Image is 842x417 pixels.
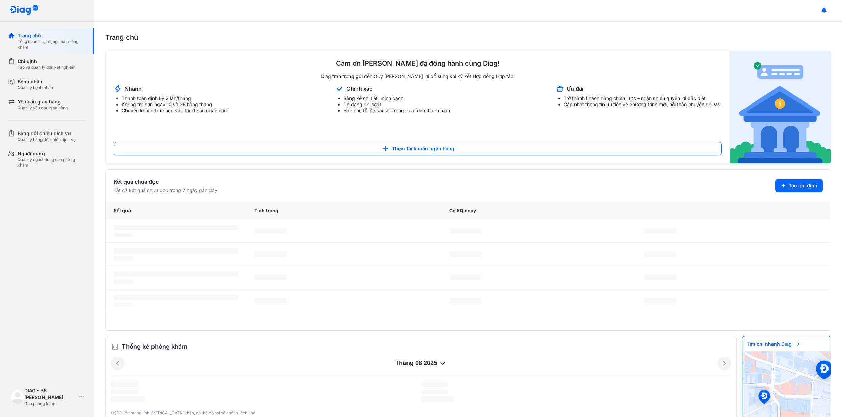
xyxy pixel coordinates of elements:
li: Dễ dàng đối soát [343,101,450,108]
div: Bảng đối chiếu dịch vụ [18,130,76,137]
div: Chủ phòng khám [24,401,77,406]
div: Tạo và quản lý đơn xét nghiệm [18,65,76,70]
div: Tất cả kết quả chưa đọc trong 7 ngày gần đây [114,187,217,194]
span: ‌ [449,275,482,280]
img: account-announcement [730,51,831,163]
span: ‌ [114,233,133,237]
span: ‌ [644,251,676,257]
span: ‌ [114,225,238,230]
span: ‌ [449,228,482,234]
span: ‌ [114,279,133,284]
img: account-announcement [335,85,344,93]
div: Ưu đãi [567,85,583,92]
div: Trang chủ [105,32,831,42]
div: Cảm ơn [PERSON_NAME] đã đồng hành cùng Diag! [114,59,722,68]
li: Chuyển khoản trực tiếp vào tài khoản ngân hàng [122,108,230,114]
span: ‌ [421,390,448,394]
span: ‌ [449,251,482,257]
div: Diag trân trọng gửi đến Quý [PERSON_NAME] lợi bổ sung khi ký kết Hợp đồng Hợp tác: [114,73,722,79]
div: Chính xác [346,85,372,92]
span: ‌ [254,298,287,303]
div: Chỉ định [18,58,76,65]
img: order.5a6da16c.svg [111,342,119,351]
span: ‌ [111,390,138,394]
span: ‌ [114,248,238,254]
div: Người dùng [18,150,86,157]
span: ‌ [111,382,138,387]
span: ‌ [114,295,238,300]
span: Tìm chi nhánh Diag [742,336,805,351]
span: Tạo chỉ định [789,182,817,189]
div: Kết quả [106,202,246,219]
img: account-announcement [556,85,564,93]
div: DIAG - BS [PERSON_NAME] [24,387,77,401]
div: Quản lý bệnh nhân [18,85,53,90]
button: Thêm tài khoản ngân hàng [114,142,722,155]
div: Quản lý bảng đối chiếu dịch vụ [18,137,76,142]
span: ‌ [421,382,448,387]
img: logo [9,5,38,16]
div: Quản lý người dùng của phòng khám [18,157,86,168]
div: Trang chủ [18,32,86,39]
span: ‌ [449,298,482,303]
span: Thống kê phòng khám [122,342,187,351]
li: Không trễ hơn ngày 10 và 25 hàng tháng [122,101,230,108]
div: Bệnh nhân [18,78,53,85]
li: Bảng kê chi tiết, minh bạch [343,95,450,101]
span: ‌ [254,275,287,280]
span: ‌ [114,271,238,277]
li: Hạn chế tối đa sai sót trong quá trình thanh toán [343,108,450,114]
span: ‌ [114,303,133,307]
div: Quản lý yêu cầu giao hàng [18,105,68,111]
div: (*)Dữ liệu mang tính [MEDICAL_DATA] khảo, có thể có sai số chênh lệch nhỏ. [111,410,731,416]
div: Tổng quan hoạt động của phòng khám [18,39,86,50]
span: ‌ [254,228,287,234]
button: Tạo chỉ định [775,179,823,192]
span: ‌ [114,256,133,260]
div: Yêu cầu giao hàng [18,98,68,105]
span: ‌ [644,298,676,303]
li: Thanh toán định kỳ 2 lần/tháng [122,95,230,101]
div: Nhanh [124,85,142,92]
li: Trở thành khách hàng chiến lược – nhận nhiều quyền lợi đặc biệt [564,95,722,101]
span: ‌ [421,396,455,402]
div: tháng 08 2025 [124,359,718,367]
li: Cập nhật thông tin ưu tiên về chương trình mới, hội thảo chuyên đề, v.v. [564,101,722,108]
div: Kết quả chưa đọc [114,178,217,186]
div: Có KQ ngày [441,202,636,219]
span: ‌ [644,275,676,280]
img: logo [11,390,24,404]
span: ‌ [644,228,676,234]
span: ‌ [254,251,287,257]
span: ‌ [111,396,145,402]
div: Tình trạng [246,202,441,219]
img: account-announcement [114,85,122,93]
